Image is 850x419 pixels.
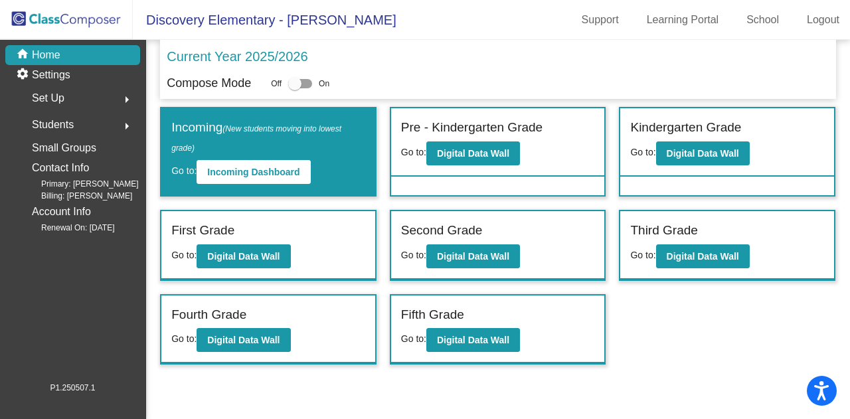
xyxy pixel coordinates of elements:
span: Students [32,116,74,134]
span: Primary: [PERSON_NAME] [20,178,139,190]
span: Go to: [630,250,655,260]
mat-icon: arrow_right [119,92,135,108]
span: Set Up [32,89,64,108]
b: Digital Data Wall [667,148,739,159]
span: Go to: [171,250,197,260]
span: Off [271,78,282,90]
label: Second Grade [401,221,483,240]
b: Digital Data Wall [437,251,509,262]
b: Incoming Dashboard [207,167,299,177]
button: Digital Data Wall [197,244,290,268]
button: Digital Data Wall [426,141,520,165]
p: Settings [32,67,70,83]
p: Home [32,47,60,63]
label: Third Grade [630,221,697,240]
button: Digital Data Wall [426,244,520,268]
mat-icon: arrow_right [119,118,135,134]
b: Digital Data Wall [437,335,509,345]
span: On [319,78,329,90]
label: Fifth Grade [401,305,464,325]
button: Digital Data Wall [656,141,750,165]
span: Go to: [171,165,197,176]
p: Account Info [32,203,91,221]
button: Digital Data Wall [656,244,750,268]
label: Pre - Kindergarten Grade [401,118,543,137]
b: Digital Data Wall [667,251,739,262]
b: Digital Data Wall [437,148,509,159]
a: Learning Portal [636,9,730,31]
label: Fourth Grade [171,305,246,325]
b: Digital Data Wall [207,335,280,345]
b: Digital Data Wall [207,251,280,262]
span: Go to: [401,250,426,260]
a: Support [571,9,630,31]
span: (New students moving into lowest grade) [171,124,341,153]
span: Go to: [171,333,197,344]
button: Incoming Dashboard [197,160,310,184]
p: Small Groups [32,139,96,157]
p: Current Year 2025/2026 [167,46,307,66]
p: Compose Mode [167,74,251,92]
label: Kindergarten Grade [630,118,741,137]
a: School [736,9,790,31]
p: Contact Info [32,159,89,177]
span: Go to: [401,333,426,344]
span: Go to: [401,147,426,157]
label: First Grade [171,221,234,240]
span: Discovery Elementary - [PERSON_NAME] [133,9,396,31]
a: Logout [796,9,850,31]
mat-icon: settings [16,67,32,83]
button: Digital Data Wall [197,328,290,352]
button: Digital Data Wall [426,328,520,352]
span: Billing: [PERSON_NAME] [20,190,132,202]
span: Renewal On: [DATE] [20,222,114,234]
label: Incoming [171,118,365,156]
span: Go to: [630,147,655,157]
mat-icon: home [16,47,32,63]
